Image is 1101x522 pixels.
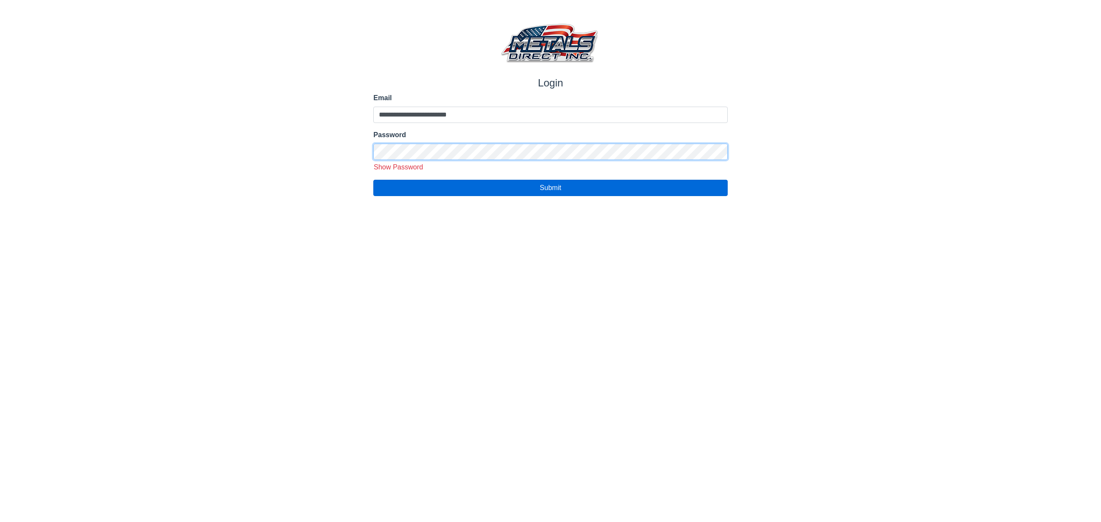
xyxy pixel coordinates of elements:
[373,93,727,103] label: Email
[373,77,727,89] h1: Login
[373,180,727,196] button: Submit
[540,184,561,191] span: Submit
[370,162,426,173] button: Show Password
[374,163,423,171] span: Show Password
[373,130,727,140] label: Password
